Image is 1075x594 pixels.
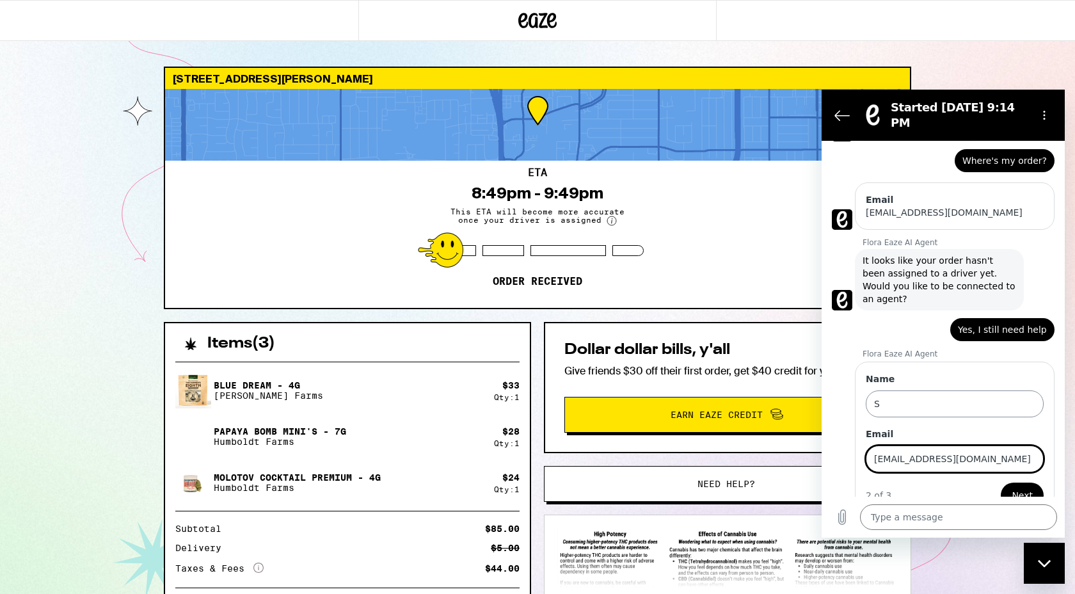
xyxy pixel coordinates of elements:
div: Subtotal [175,524,230,533]
div: Qty: 1 [494,485,520,494]
p: Blue Dream - 4g [214,380,323,390]
p: Order received [493,275,582,288]
div: $ 28 [502,426,520,437]
div: $ 33 [502,380,520,390]
span: This ETA will become more accurate once your driver is assigned [442,207,633,226]
img: Blue Dream - 4g [175,373,211,408]
div: [STREET_ADDRESS][PERSON_NAME] [165,68,910,89]
button: Earn Eaze Credit [564,397,891,433]
p: [PERSON_NAME] Farms [214,390,323,401]
div: $85.00 [485,524,520,533]
span: Earn Eaze Credit [671,410,763,419]
div: Taxes & Fees [175,563,264,574]
div: $44.00 [485,564,520,573]
h2: Dollar dollar bills, y'all [564,342,891,358]
span: Need help? [697,479,755,488]
div: Qty: 1 [494,439,520,447]
img: Molotov Cocktail Premium - 4g [175,465,211,501]
iframe: Messaging window [822,90,1065,538]
div: 8:49pm - 9:49pm [472,184,603,202]
img: SB 540 Brochure preview [557,528,898,588]
p: Molotov Cocktail Premium - 4g [214,472,381,483]
iframe: Button to launch messaging window, conversation in progress [1024,543,1065,584]
p: Humboldt Farms [214,437,346,447]
div: $ 24 [502,472,520,483]
p: Papaya Bomb Mini's - 7g [214,426,346,437]
h2: ETA [528,168,547,178]
img: Papaya Bomb Mini's - 7g [175,419,211,454]
p: Give friends $30 off their first order, get $40 credit for yourself! [564,364,891,378]
h2: Items ( 3 ) [207,336,275,351]
div: Qty: 1 [494,393,520,401]
p: Humboldt Farms [214,483,381,493]
div: Delivery [175,543,230,552]
button: Need help? [544,466,909,502]
div: $5.00 [491,543,520,552]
